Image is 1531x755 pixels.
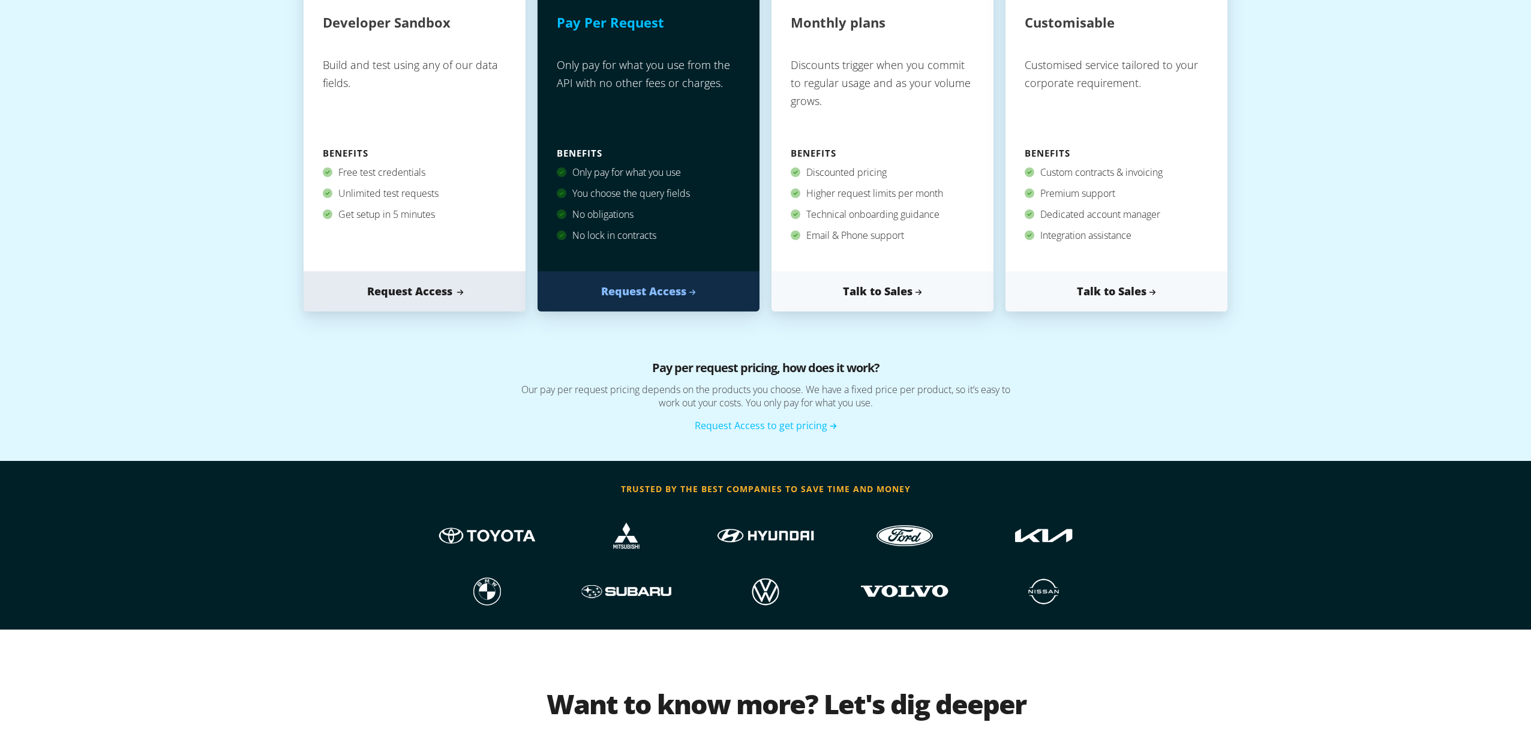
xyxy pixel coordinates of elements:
[713,573,818,610] img: Kia logo
[695,419,837,432] a: Request Access to get pricing
[713,517,818,555] img: Hyundai logo
[557,183,740,204] div: You choose the query fields
[435,573,539,610] img: Kia logo
[771,271,993,311] a: Talk to Sales
[557,225,740,246] div: No lock in contracts
[791,162,974,183] div: Discounted pricing
[791,183,974,204] div: Higher request limits per month
[791,204,974,225] div: Technical onboarding guidance
[323,204,506,225] div: Get setup in 5 minutes
[418,480,1113,498] h3: trusted by the best companies to save time and money
[1005,271,1227,311] a: Talk to Sales
[1025,51,1208,144] p: Customised service tailored to your corporate requirement.
[1025,204,1208,225] div: Dedicated account manager
[791,6,885,39] h2: Monthly plans
[323,6,451,39] h2: Developer Sandbox
[557,6,664,39] h2: Pay Per Request
[323,51,506,144] p: Build and test using any of our data fields.
[1025,162,1208,183] div: Custom contracts & invoicing
[557,51,740,144] p: Only pay for what you use from the API with no other fees or charges.
[992,517,1096,555] img: Kia logo
[323,183,506,204] div: Unlimited test requests
[436,359,1095,383] h3: Pay per request pricing, how does it work?
[436,383,1095,418] p: Our pay per request pricing depends on the products you choose. We have a fixed price per product...
[1025,183,1208,204] div: Premium support
[852,517,957,555] img: Ford logo
[791,51,974,144] p: Discounts trigger when you commit to regular usage and as your volume grows.
[435,517,539,555] img: Toyota logo
[1025,6,1115,39] h2: Customisable
[1025,225,1208,246] div: Integration assistance
[418,668,1155,739] h2: Want to know more? Let's dig deeper
[574,573,679,610] img: Kia logo
[557,162,740,183] div: Only pay for what you use
[992,573,1096,610] img: Kia logo
[791,225,974,246] div: Email & Phone support
[538,271,760,311] a: Request Access
[852,573,957,610] img: Kia logo
[304,271,526,311] a: Request Access
[323,162,506,183] div: Free test credentials
[574,517,679,555] img: Mistubishi logo
[557,204,740,225] div: No obligations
